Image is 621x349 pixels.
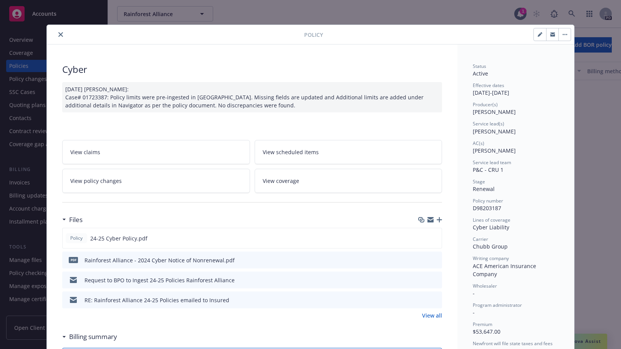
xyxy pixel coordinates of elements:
[473,236,488,242] span: Carrier
[473,217,510,223] span: Lines of coverage
[84,256,235,264] div: Rainforest Alliance - 2024 Cyber Notice of Nonrenewal.pdf
[473,82,559,97] div: [DATE] - [DATE]
[473,140,484,147] span: AC(s)
[304,31,323,39] span: Policy
[473,159,511,166] span: Service lead team
[69,332,117,342] h3: Billing summary
[473,101,498,108] span: Producer(s)
[473,309,475,316] span: -
[473,262,538,278] span: ACE American Insurance Company
[263,177,299,185] span: View coverage
[473,290,475,297] span: -
[70,177,122,185] span: View policy changes
[255,169,442,193] a: View coverage
[473,204,501,212] span: D98203187
[62,215,83,225] div: Files
[62,140,250,164] a: View claims
[69,235,84,242] span: Policy
[473,70,488,77] span: Active
[420,276,426,284] button: download file
[473,223,559,231] div: Cyber Liability
[56,30,65,39] button: close
[473,166,503,173] span: P&C - CRU 1
[473,255,509,262] span: Writing company
[69,215,83,225] h3: Files
[473,108,516,115] span: [PERSON_NAME]
[69,257,78,263] span: pdf
[473,178,485,185] span: Stage
[432,296,439,304] button: preview file
[473,302,522,308] span: Program administrator
[84,276,235,284] div: Request to BPO to Ingest 24-25 Policies Rainforest Alliance
[432,234,439,242] button: preview file
[62,63,442,76] div: Cyber
[263,148,319,156] span: View scheduled items
[420,296,426,304] button: download file
[62,82,442,112] div: [DATE] [PERSON_NAME]: Case# 01723387: Policy limits were pre-ingested in [GEOGRAPHIC_DATA]. Missi...
[62,169,250,193] a: View policy changes
[84,296,229,304] div: RE: Rainforest Alliance 24-25 Policies emailed to Insured
[422,311,442,319] a: View all
[473,328,500,335] span: $53,647.00
[473,120,504,127] span: Service lead(s)
[473,283,497,289] span: Wholesaler
[473,198,503,204] span: Policy number
[419,234,426,242] button: download file
[432,256,439,264] button: preview file
[90,234,147,242] span: 24-25 Cyber Policy.pdf
[473,128,516,135] span: [PERSON_NAME]
[473,82,504,89] span: Effective dates
[473,243,508,250] span: Chubb Group
[473,321,492,328] span: Premium
[420,256,426,264] button: download file
[473,340,553,347] span: Newfront will file state taxes and fees
[473,185,495,193] span: Renewal
[70,148,100,156] span: View claims
[255,140,442,164] a: View scheduled items
[62,332,117,342] div: Billing summary
[432,276,439,284] button: preview file
[473,147,516,154] span: [PERSON_NAME]
[473,63,486,69] span: Status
